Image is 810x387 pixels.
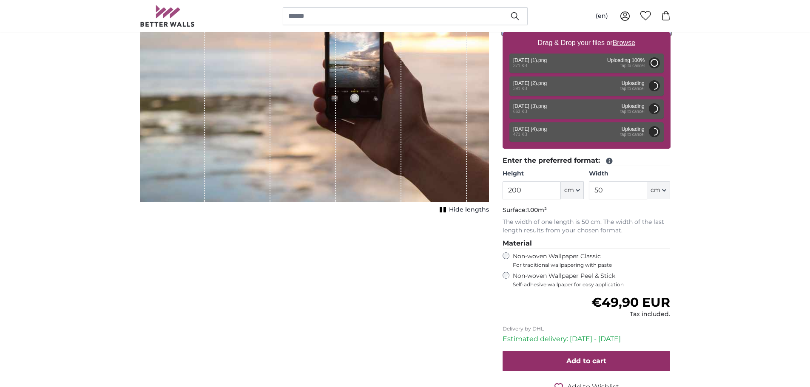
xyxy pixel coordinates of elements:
[437,204,489,216] button: Hide lengths
[513,272,671,288] label: Non-woven Wallpaper Peel & Stick
[449,206,489,214] span: Hide lengths
[503,334,671,344] p: Estimated delivery: [DATE] - [DATE]
[503,351,671,371] button: Add to cart
[503,238,671,249] legend: Material
[589,169,670,178] label: Width
[591,310,670,319] div: Tax included.
[591,294,670,310] span: €49,90 EUR
[566,357,606,365] span: Add to cart
[503,206,671,215] p: Surface:
[647,181,670,199] button: cm
[140,5,195,27] img: Betterwalls
[503,218,671,235] p: The width of one length is 50 cm. The width of the last length results from your chosen format.
[534,34,638,51] label: Drag & Drop your files or
[564,186,574,195] span: cm
[613,39,635,46] u: Browse
[503,155,671,166] legend: Enter the preferred format:
[561,181,584,199] button: cm
[651,186,660,195] span: cm
[503,325,671,332] p: Delivery by DHL
[589,8,615,24] button: (en)
[527,206,547,214] span: 1.00m²
[513,281,671,288] span: Self-adhesive wallpaper for easy application
[513,252,671,268] label: Non-woven Wallpaper Classic
[513,262,671,268] span: For traditional wallpapering with paste
[503,169,584,178] label: Height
